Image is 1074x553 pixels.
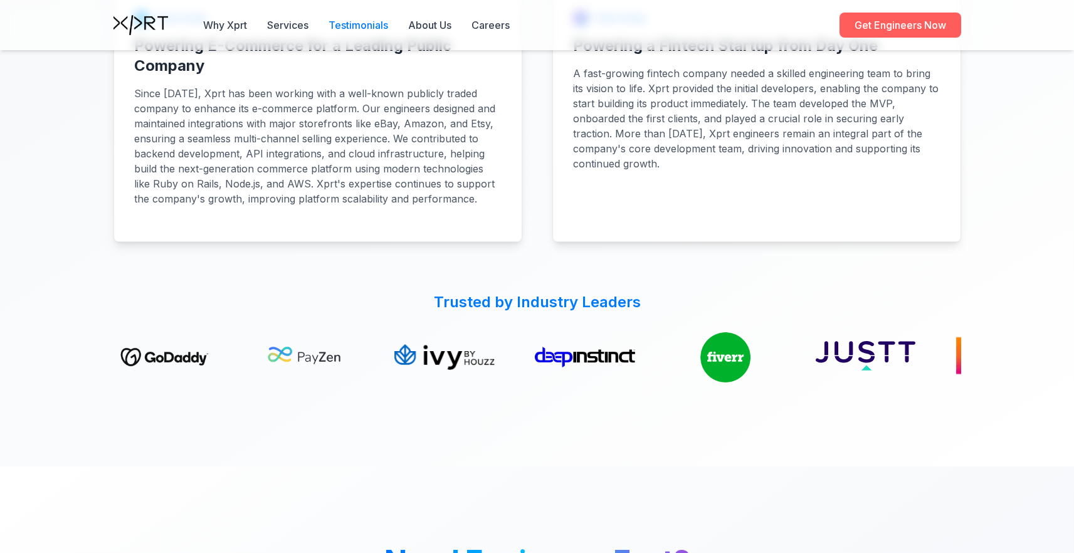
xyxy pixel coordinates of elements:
p: A fast-growing fintech company needed a skilled engineering team to bring its vision to life. Xpr... [573,66,940,171]
p: Since [DATE], Xprt has been working with a well-known publicly traded company to enhance its e-co... [134,86,502,206]
button: Why Xprt [203,18,247,33]
h3: Powering E-Commerce for a Leading Public Company [134,36,502,76]
button: Testimonials [329,18,388,33]
img: Psik logo [631,332,732,382]
img: PayZen logo [210,332,310,382]
img: Psik logo [912,332,1013,382]
img: Deep Instinct logo [491,332,591,382]
img: Xprt Logo [113,15,168,35]
a: Careers [471,18,510,33]
img: GoDaddy logo [70,332,170,382]
img: Ivy logo [350,332,451,382]
a: Get Engineers Now [840,13,961,38]
img: Justt logo [772,332,872,382]
a: About Us [408,18,451,33]
h3: Trusted by Industry Leaders [113,292,961,312]
button: Services [267,18,308,33]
